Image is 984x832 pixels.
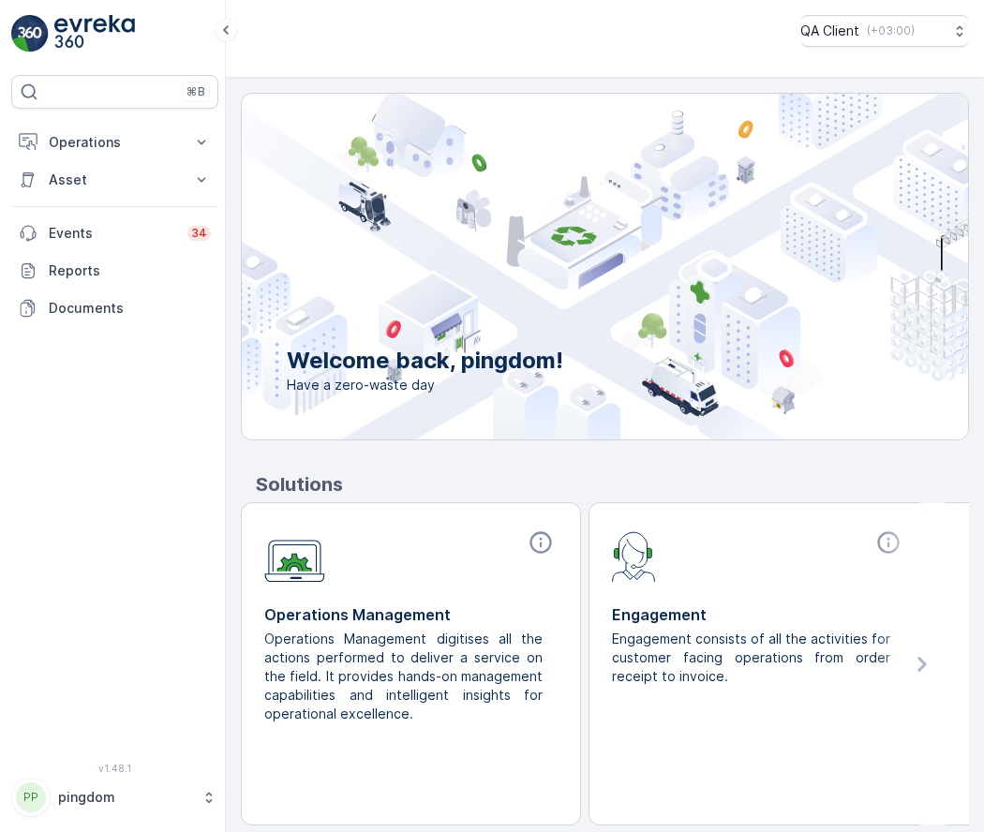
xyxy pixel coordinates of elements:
p: Events [49,224,176,243]
p: Operations Management digitises all the actions performed to deliver a service on the field. It p... [264,630,543,723]
img: module-icon [264,529,325,583]
a: Documents [11,290,218,327]
p: ⌘B [186,84,205,99]
img: logo [11,15,49,52]
p: Engagement consists of all the activities for customer facing operations from order receipt to in... [612,630,890,686]
img: logo_light-DOdMpM7g.png [54,15,135,52]
p: Operations Management [264,603,558,626]
img: module-icon [612,529,656,582]
p: Solutions [256,470,969,498]
p: ( +03:00 ) [867,23,915,38]
p: Welcome back, pingdom! [287,346,563,376]
button: Operations [11,124,218,161]
p: 34 [191,226,207,241]
p: Engagement [612,603,905,626]
span: Have a zero-waste day [287,376,563,394]
p: Documents [49,299,211,318]
button: PPpingdom [11,778,218,817]
button: QA Client(+03:00) [800,15,969,47]
p: QA Client [800,22,859,40]
p: Reports [49,261,211,280]
button: Asset [11,161,218,199]
p: pingdom [58,788,192,807]
span: v 1.48.1 [11,763,218,774]
a: Reports [11,252,218,290]
a: Events34 [11,215,218,252]
img: city illustration [157,94,968,439]
div: PP [16,782,46,812]
p: Operations [49,133,181,152]
p: Asset [49,171,181,189]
